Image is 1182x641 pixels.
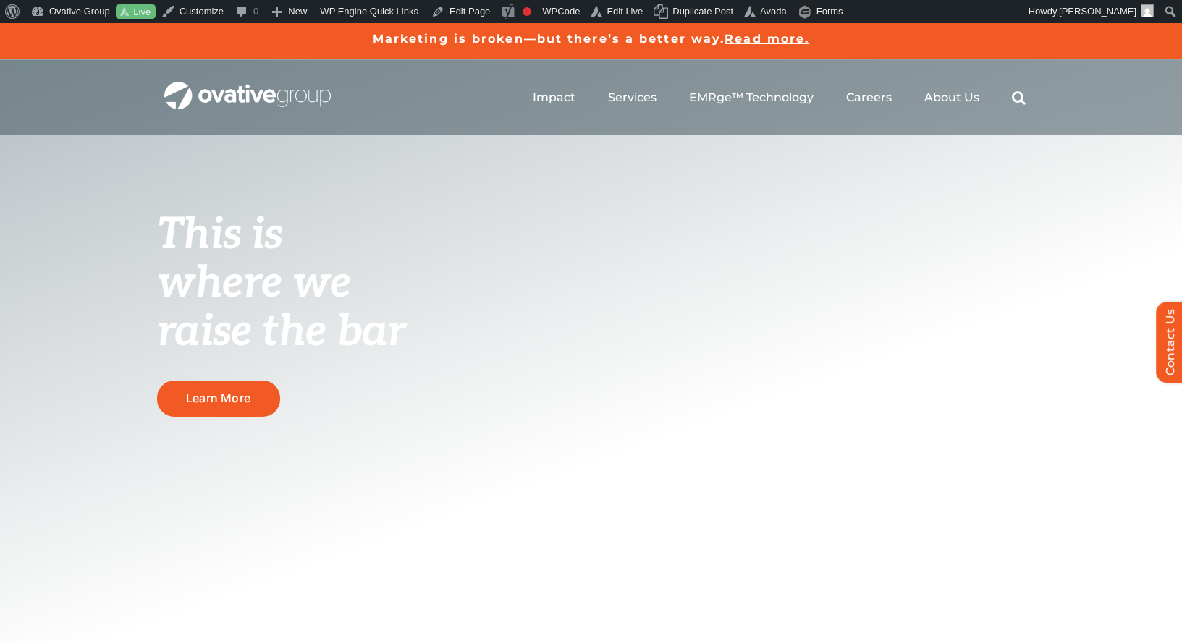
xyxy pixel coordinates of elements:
[533,90,575,105] a: Impact
[725,32,809,46] a: Read more.
[164,80,331,94] a: OG_Full_horizontal_WHT
[157,258,405,358] span: where we raise the bar
[373,32,725,46] a: Marketing is broken—but there’s a better way.
[533,75,1026,121] nav: Menu
[1059,6,1136,17] span: [PERSON_NAME]
[689,90,814,105] a: EMRge™ Technology
[924,90,979,105] a: About Us
[157,381,280,416] a: Learn More
[846,90,892,105] a: Careers
[608,90,657,105] a: Services
[116,4,156,20] a: Live
[186,391,250,405] span: Learn More
[523,7,531,16] div: Focus keyphrase not set
[1012,90,1026,105] a: Search
[157,209,283,261] span: This is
